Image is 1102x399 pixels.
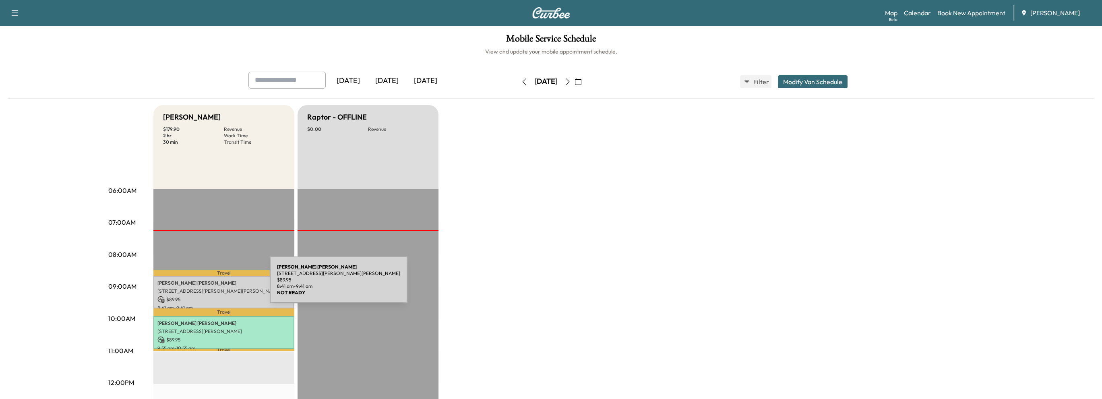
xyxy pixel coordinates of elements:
[153,349,294,351] p: Travel
[532,7,571,19] img: Curbee Logo
[1030,8,1080,18] span: [PERSON_NAME]
[307,126,368,132] p: $ 0.00
[157,280,290,286] p: [PERSON_NAME] [PERSON_NAME]
[163,139,224,145] p: 30 min
[224,139,285,145] p: Transit Time
[740,75,771,88] button: Filter
[163,132,224,139] p: 2 hr
[277,270,400,277] p: [STREET_ADDRESS][PERSON_NAME][PERSON_NAME]
[534,76,558,87] div: [DATE]
[329,72,368,90] div: [DATE]
[904,8,931,18] a: Calendar
[157,288,290,294] p: [STREET_ADDRESS][PERSON_NAME][PERSON_NAME]
[157,336,290,343] p: $ 89.95
[163,112,221,123] h5: [PERSON_NAME]
[885,8,897,18] a: MapBeta
[157,320,290,327] p: [PERSON_NAME] [PERSON_NAME]
[157,305,290,311] p: 8:41 am - 9:41 am
[224,132,285,139] p: Work Time
[153,270,294,276] p: Travel
[889,17,897,23] div: Beta
[224,126,285,132] p: Revenue
[8,34,1094,48] h1: Mobile Service Schedule
[753,77,768,87] span: Filter
[307,112,367,123] h5: Raptor - OFFLINE
[108,346,133,356] p: 11:00AM
[277,289,305,296] b: NOT READY
[157,328,290,335] p: [STREET_ADDRESS][PERSON_NAME]
[157,345,290,351] p: 9:55 am - 10:55 am
[157,296,290,303] p: $ 89.95
[368,126,429,132] p: Revenue
[108,250,136,259] p: 08:00AM
[406,72,445,90] div: [DATE]
[778,75,848,88] button: Modify Van Schedule
[108,186,136,195] p: 06:00AM
[937,8,1005,18] a: Book New Appointment
[277,283,400,289] p: 8:41 am - 9:41 am
[108,378,134,387] p: 12:00PM
[108,281,136,291] p: 09:00AM
[108,314,135,323] p: 10:00AM
[368,72,406,90] div: [DATE]
[108,217,136,227] p: 07:00AM
[277,277,400,283] p: $ 89.95
[277,264,357,270] b: [PERSON_NAME] [PERSON_NAME]
[8,48,1094,56] h6: View and update your mobile appointment schedule.
[153,308,294,316] p: Travel
[163,126,224,132] p: $ 179.90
